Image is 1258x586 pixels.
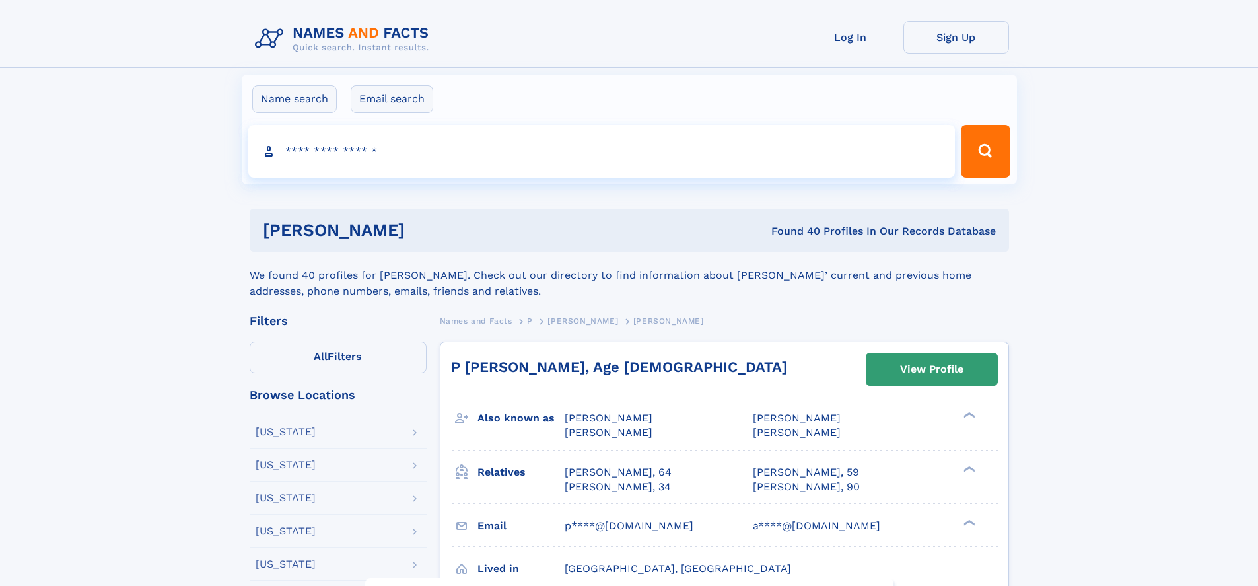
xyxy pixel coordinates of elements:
[753,426,841,439] span: [PERSON_NAME]
[960,518,976,527] div: ❯
[565,426,652,439] span: [PERSON_NAME]
[547,316,618,326] span: [PERSON_NAME]
[527,316,533,326] span: P
[314,350,328,363] span: All
[477,558,565,580] h3: Lived in
[248,125,956,178] input: search input
[440,312,512,329] a: Names and Facts
[351,85,433,113] label: Email search
[565,412,652,424] span: [PERSON_NAME]
[477,407,565,429] h3: Also known as
[633,316,704,326] span: [PERSON_NAME]
[960,411,976,420] div: ❯
[565,465,672,480] a: [PERSON_NAME], 64
[903,21,1009,54] a: Sign Up
[477,461,565,484] h3: Relatives
[588,224,996,238] div: Found 40 Profiles In Our Records Database
[252,85,337,113] label: Name search
[798,21,903,54] a: Log In
[866,353,997,385] a: View Profile
[250,389,427,401] div: Browse Locations
[263,222,588,238] h1: [PERSON_NAME]
[256,526,316,536] div: [US_STATE]
[256,493,316,503] div: [US_STATE]
[900,354,963,385] div: View Profile
[250,252,1009,299] div: We found 40 profiles for [PERSON_NAME]. Check out our directory to find information about [PERSON...
[753,412,841,424] span: [PERSON_NAME]
[250,342,427,373] label: Filters
[256,427,316,437] div: [US_STATE]
[250,21,440,57] img: Logo Names and Facts
[527,312,533,329] a: P
[753,480,860,494] a: [PERSON_NAME], 90
[547,312,618,329] a: [PERSON_NAME]
[250,315,427,327] div: Filters
[477,515,565,537] h3: Email
[565,480,671,494] a: [PERSON_NAME], 34
[256,460,316,470] div: [US_STATE]
[256,559,316,569] div: [US_STATE]
[451,359,787,375] a: P [PERSON_NAME], Age [DEMOGRAPHIC_DATA]
[565,562,791,575] span: [GEOGRAPHIC_DATA], [GEOGRAPHIC_DATA]
[753,465,859,480] a: [PERSON_NAME], 59
[961,125,1010,178] button: Search Button
[960,464,976,473] div: ❯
